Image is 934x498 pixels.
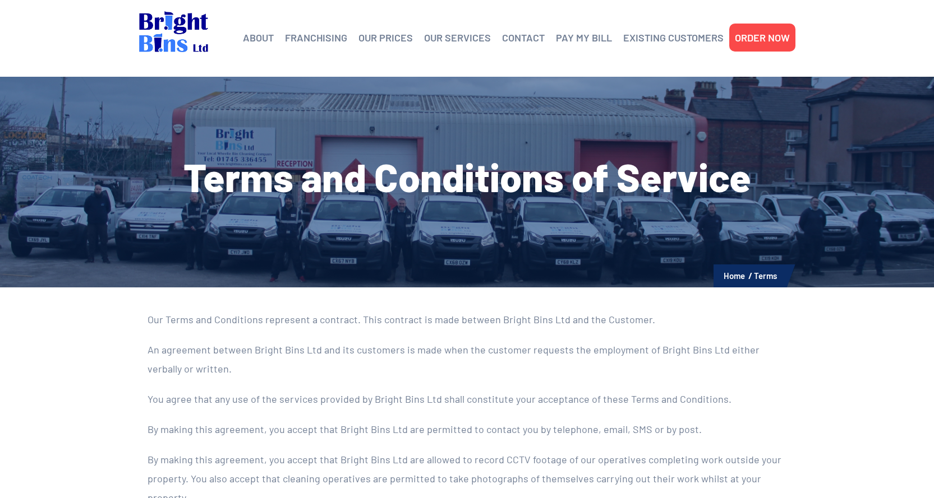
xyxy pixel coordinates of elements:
[502,29,545,46] a: CONTACT
[754,268,777,283] li: Terms
[148,420,787,439] p: By making this agreement, you accept that Bright Bins Ltd are permitted to contact you by telepho...
[243,29,274,46] a: ABOUT
[285,29,347,46] a: FRANCHISING
[148,310,787,329] p: Our Terms and Conditions represent a contract. This contract is made between Bright Bins Ltd and ...
[358,29,413,46] a: OUR PRICES
[148,340,787,378] p: An agreement between Bright Bins Ltd and its customers is made when the customer requests the emp...
[148,389,787,408] p: You agree that any use of the services provided by Bright Bins Ltd shall constitute your acceptan...
[724,271,745,281] a: Home
[424,29,491,46] a: OUR SERVICES
[556,29,612,46] a: PAY MY BILL
[735,29,790,46] a: ORDER NOW
[623,29,724,46] a: EXISTING CUSTOMERS
[139,157,795,196] h1: Terms and Conditions of Service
